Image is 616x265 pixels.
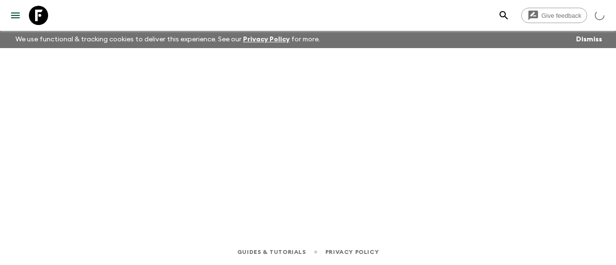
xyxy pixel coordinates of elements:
a: Privacy Policy [325,247,379,257]
a: Guides & Tutorials [237,247,306,257]
button: menu [6,6,25,25]
p: We use functional & tracking cookies to deliver this experience. See our for more. [12,31,324,48]
a: Privacy Policy [243,36,290,43]
a: Give feedback [521,8,587,23]
button: search adventures [494,6,513,25]
button: Dismiss [574,33,604,46]
span: Give feedback [536,12,587,19]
